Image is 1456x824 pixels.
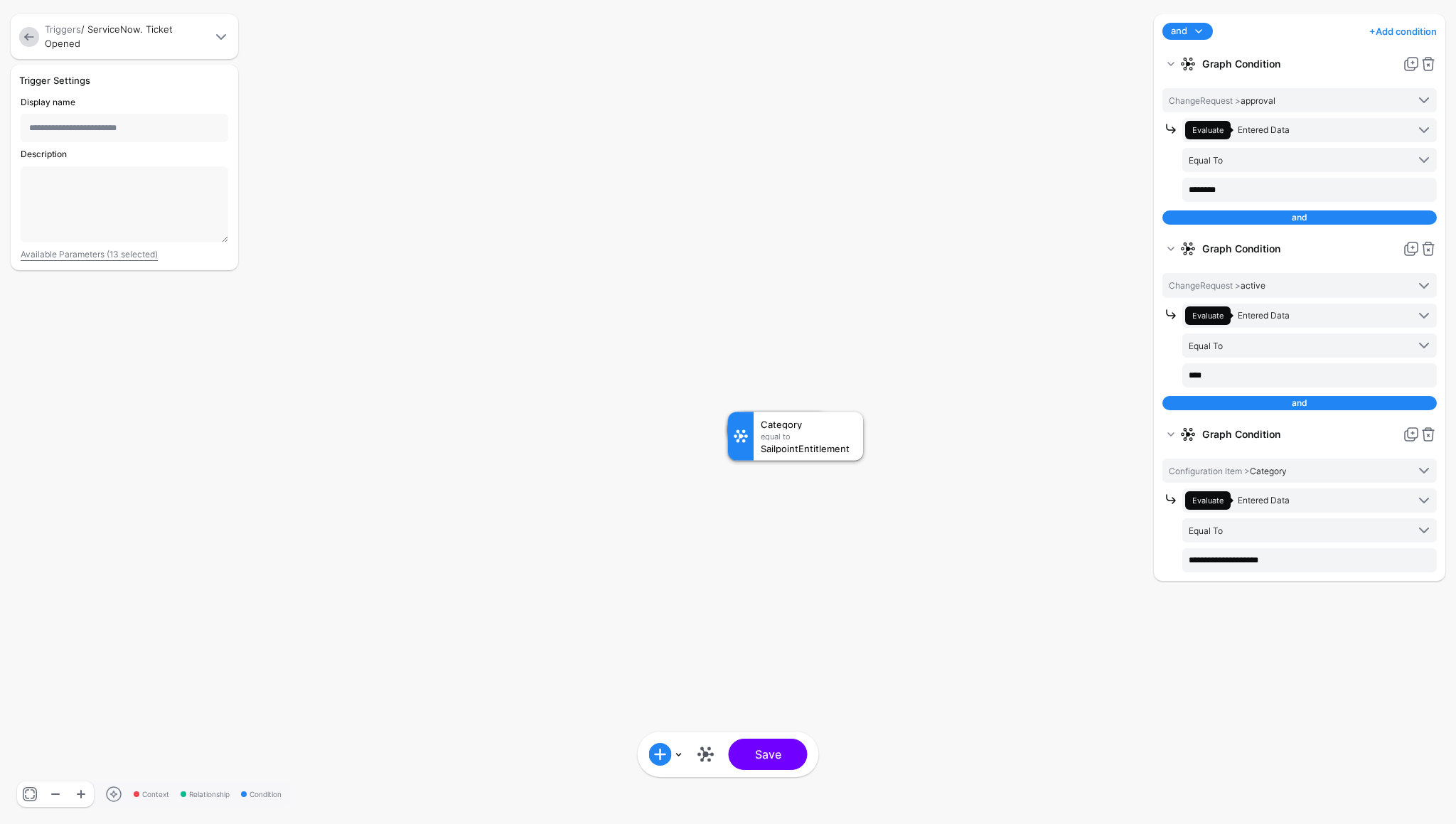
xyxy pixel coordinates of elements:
[761,432,856,441] div: Equal To
[1169,466,1287,476] span: Category
[1189,341,1223,351] span: Equal To
[45,23,81,35] a: Triggers
[1369,26,1376,37] span: +
[181,789,230,800] span: Relationship
[761,419,856,429] div: Category
[1169,95,1275,106] span: approval
[1192,311,1224,321] span: Evaluate
[1238,495,1290,505] span: Entered Data
[1169,466,1250,476] span: Configuration Item >
[1202,236,1397,262] strong: Graph Condition
[134,789,169,800] span: Context
[1169,280,1265,291] span: active
[1238,310,1290,321] span: Entered Data
[21,96,75,108] label: Display name
[1189,525,1223,536] span: Equal To
[1238,124,1290,135] span: Entered Data
[1192,125,1224,135] span: Evaluate
[1189,155,1223,166] span: Equal To
[14,73,235,87] div: Trigger Settings
[1171,24,1187,38] span: and
[1169,280,1241,291] span: ChangeRequest >
[1202,422,1397,447] strong: Graph Condition
[729,739,808,770] button: Save
[21,148,67,160] label: Description
[1169,95,1241,106] span: ChangeRequest >
[1202,51,1397,77] strong: Graph Condition
[1369,20,1437,43] a: Add condition
[42,23,210,50] div: / ServiceNow. Ticket Opened
[1162,210,1437,225] div: and
[1192,496,1224,505] span: Evaluate
[761,444,856,454] div: SailpointEntitlement
[21,249,158,259] a: Available Parameters (13 selected)
[241,789,282,800] span: Condition
[1162,396,1437,410] div: and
